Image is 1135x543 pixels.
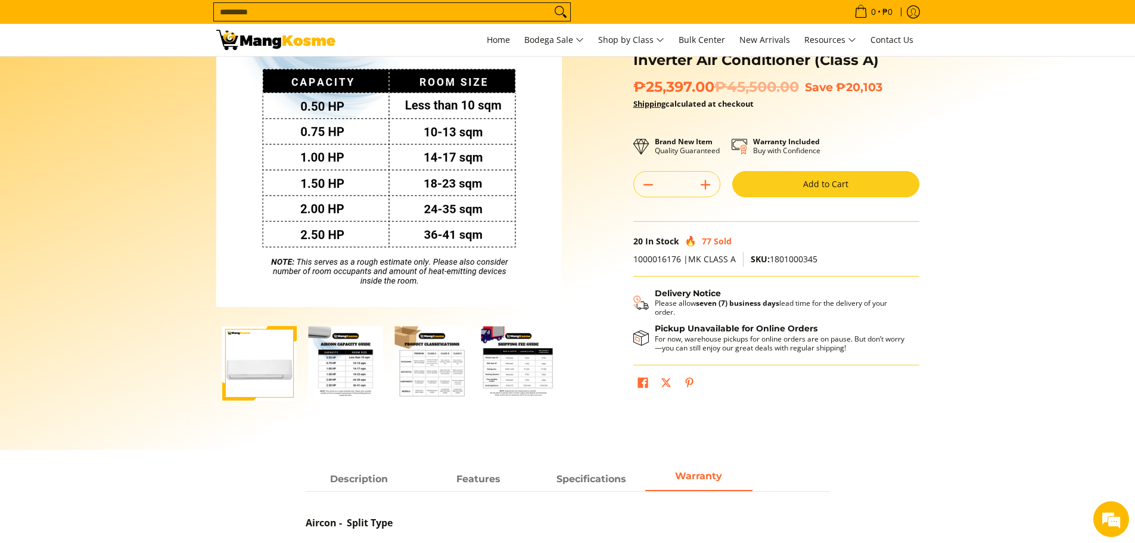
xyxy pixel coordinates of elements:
[592,24,670,56] a: Shop by Class
[655,323,817,334] strong: Pickup Unavailable for Online Orders
[655,136,713,147] strong: Brand New Item
[551,3,570,21] button: Search
[673,24,731,56] a: Bulk Center
[655,288,721,299] strong: Delivery Notice
[216,30,335,50] img: Toshiba Split-Type Inverter Hi-Wall 1.5HP Aircon l Mang Kosme
[869,8,878,16] span: 0
[633,78,799,96] span: ₱25,397.00
[395,326,469,401] img: Toshiba 1.5 HP New Model Split-Type Inverter Air Conditioner (Class A)-3
[6,325,227,367] textarea: Type your message and hit 'Enter'
[538,468,645,491] a: Description 2
[306,468,413,490] span: Description
[753,137,820,155] p: Buy with Confidence
[753,136,820,147] strong: Warranty Included
[851,5,896,18] span: •
[347,24,919,56] nav: Main Menu
[306,516,393,529] strong: Aircon - Split Type
[633,98,666,109] a: Shipping
[702,235,711,247] span: 77
[798,24,862,56] a: Resources
[681,374,698,395] a: Pin on Pinterest
[309,326,383,401] img: Toshiba 1.5 HP New Model Split-Type Inverter Air Conditioner (Class A)-2
[805,80,833,94] span: Save
[481,326,556,401] img: mang-kosme-shipping-fee-guide-infographic
[634,175,663,194] button: Subtract
[865,24,919,56] a: Contact Us
[425,468,532,490] span: Features
[487,34,510,45] span: Home
[691,175,720,194] button: Add
[598,33,664,48] span: Shop by Class
[645,468,752,491] a: Description 3
[425,468,532,491] a: Description 1
[306,468,413,491] a: Description
[635,374,651,395] a: Share on Facebook
[524,33,584,48] span: Bodega Sale
[645,468,752,490] span: Warranty
[804,33,856,48] span: Resources
[633,288,907,317] button: Shipping & Delivery
[658,374,674,395] a: Post on X
[481,24,516,56] a: Home
[714,78,799,96] del: ₱45,500.00
[751,253,770,265] span: SKU:
[714,235,732,247] span: Sold
[655,299,907,317] p: Please allow lead time for the delivery of your order.
[538,468,645,490] span: Specifications
[696,298,779,308] strong: seven (7) business days
[62,67,200,82] div: Chat with us now
[69,150,164,271] span: We're online!
[732,171,919,197] button: Add to Cart
[751,253,817,265] span: 1801000345
[645,235,679,247] span: In Stock
[870,34,913,45] span: Contact Us
[733,24,796,56] a: New Arrivals
[633,235,643,247] span: 20
[739,34,790,45] span: New Arrivals
[518,24,590,56] a: Bodega Sale
[655,334,907,352] p: For now, warehouse pickups for online orders are on pause. But don’t worry—you can still enjoy ou...
[195,6,224,35] div: Minimize live chat window
[633,98,754,109] strong: calculated at checkout
[881,8,894,16] span: ₱0
[836,80,882,94] span: ₱20,103
[679,34,725,45] span: Bulk Center
[655,137,720,155] p: Quality Guaranteed
[633,253,736,265] span: 1000016176 |MK CLASS A
[222,326,297,401] img: Toshiba 1.5 HP New Model Split-Type Inverter Air Conditioner (Class A)-1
